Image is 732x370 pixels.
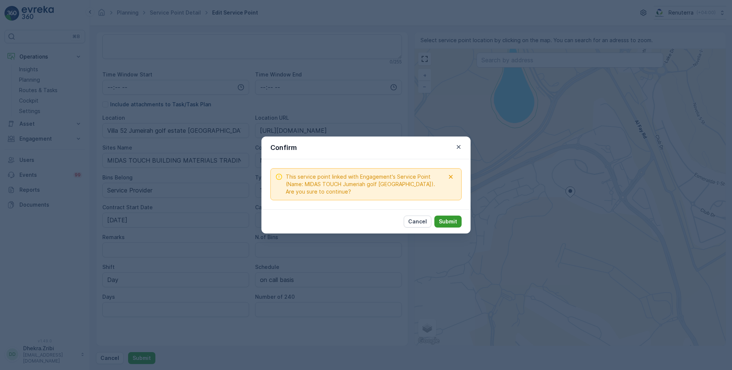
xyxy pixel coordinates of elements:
button: Cancel [404,216,431,228]
p: Submit [439,218,457,225]
p: Confirm [270,142,297,153]
button: Submit [434,216,462,228]
span: This service point linked with Engagement's Service Point (Name: MIDAS TOUCH Jumeriah golf [GEOGR... [286,173,445,195]
p: Cancel [408,218,427,225]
